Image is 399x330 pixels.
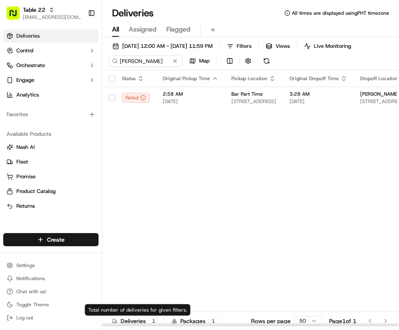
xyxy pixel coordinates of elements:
[3,3,85,23] button: Table 22[EMAIL_ADDRESS][DOMAIN_NAME]
[122,93,150,103] button: Failed
[3,260,99,271] button: Settings
[16,314,33,321] span: Log out
[231,91,263,97] span: Bar Part Time
[360,75,398,82] span: Dropoff Location
[112,7,154,20] h1: Deliveries
[237,43,251,50] span: Filters
[7,202,95,210] a: Returns
[16,47,34,54] span: Control
[16,32,40,40] span: Deliveries
[329,317,356,325] div: Page 1 of 1
[7,144,95,151] a: Nash AI
[289,75,339,82] span: Original Dropoff Time
[7,158,95,166] a: Fleet
[3,233,99,246] button: Create
[3,44,99,57] button: Control
[276,43,290,50] span: Views
[16,91,39,99] span: Analytics
[112,25,119,34] span: All
[3,59,99,72] button: Orchestrate
[16,144,35,151] span: Nash AI
[231,98,276,105] span: [STREET_ADDRESS]
[16,188,56,195] span: Product Catalog
[16,173,36,180] span: Promise
[3,170,99,183] button: Promise
[16,275,45,282] span: Notifications
[186,55,213,67] button: Map
[300,40,355,52] button: Live Monitoring
[16,262,35,269] span: Settings
[122,75,136,82] span: Status
[261,55,272,67] button: Refresh
[23,6,45,14] button: Table 22
[109,40,216,52] button: [DATE] 12:00 AM - [DATE] 11:59 PM
[16,288,46,295] span: Chat with us!
[47,236,65,244] span: Create
[23,14,81,20] button: [EMAIL_ADDRESS][DOMAIN_NAME]
[129,25,157,34] span: Assigned
[3,312,99,323] button: Log out
[16,202,35,210] span: Returns
[16,158,28,166] span: Fleet
[3,299,99,310] button: Toggle Theme
[3,273,99,284] button: Notifications
[112,317,158,325] div: Deliveries
[163,98,218,105] span: [DATE]
[3,185,99,198] button: Product Catalog
[3,155,99,168] button: Fleet
[149,317,158,325] div: 1
[16,76,34,84] span: Engage
[360,91,399,97] span: [PERSON_NAME]
[16,62,45,69] span: Orchestrate
[314,43,351,50] span: Live Monitoring
[3,74,99,87] button: Engage
[163,75,210,82] span: Original Pickup Time
[3,141,99,154] button: Nash AI
[109,55,182,67] input: Type to search
[3,88,99,101] a: Analytics
[3,286,99,297] button: Chat with us!
[122,43,213,50] span: [DATE] 12:00 AM - [DATE] 11:59 PM
[3,29,99,43] a: Deliveries
[16,301,49,308] span: Toggle Theme
[262,40,294,52] button: Views
[7,173,95,180] a: Promise
[231,75,267,82] span: Pickup Location
[289,98,347,105] span: [DATE]
[209,317,218,325] div: 1
[289,91,347,97] span: 3:28 AM
[85,304,191,316] div: Total number of deliveries for given filters.
[199,57,210,65] span: Map
[3,128,99,141] div: Available Products
[3,200,99,213] button: Returns
[251,317,291,325] p: Rows per page
[163,91,218,97] span: 2:58 AM
[292,10,389,16] span: All times are displayed using PHT timezone
[3,108,99,121] div: Favorites
[7,188,95,195] a: Product Catalog
[223,40,255,52] button: Filters
[172,317,218,325] div: Packages
[166,25,191,34] span: Flagged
